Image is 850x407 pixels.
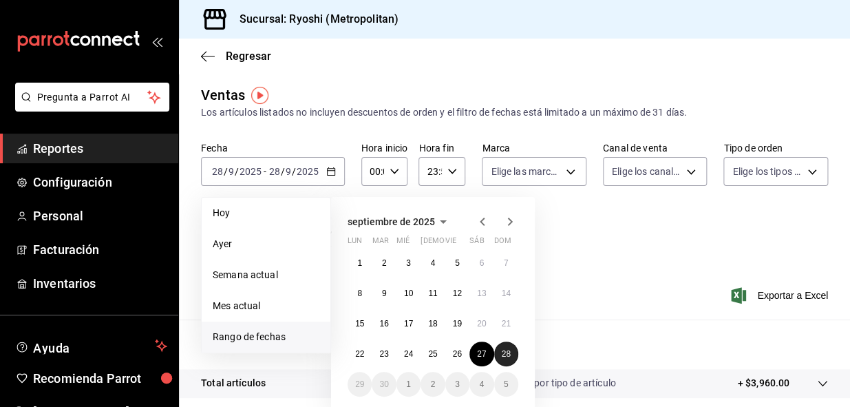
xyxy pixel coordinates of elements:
[418,143,465,153] label: Hora fin
[348,251,372,275] button: 1 de septiembre de 2025
[33,274,167,293] span: Inventarios
[224,166,228,177] span: /
[404,289,413,298] abbr: 10 de septiembre de 2025
[213,299,319,313] span: Mes actual
[357,258,362,268] abbr: 1 de septiembre de 2025
[445,281,469,306] button: 12 de septiembre de 2025
[502,349,511,359] abbr: 28 de septiembre de 2025
[612,165,682,178] span: Elige los canales de venta
[494,372,518,397] button: 5 de octubre de 2025
[421,311,445,336] button: 18 de septiembre de 2025
[348,213,451,230] button: septiembre de 2025
[455,258,460,268] abbr: 5 de septiembre de 2025
[404,349,413,359] abbr: 24 de septiembre de 2025
[296,166,319,177] input: ----
[455,379,460,389] abbr: 3 de octubre de 2025
[361,143,408,153] label: Hora inicio
[421,236,502,251] abbr: jueves
[723,143,828,153] label: Tipo de orden
[201,105,828,120] div: Los artículos listados no incluyen descuentos de orden y el filtro de fechas está limitado a un m...
[428,289,437,298] abbr: 11 de septiembre de 2025
[453,349,462,359] abbr: 26 de septiembre de 2025
[504,379,509,389] abbr: 5 de octubre de 2025
[201,143,345,153] label: Fecha
[348,281,372,306] button: 8 de septiembre de 2025
[431,379,436,389] abbr: 2 de octubre de 2025
[201,50,271,63] button: Regresar
[502,289,511,298] abbr: 14 de septiembre de 2025
[445,236,456,251] abbr: viernes
[201,376,266,390] p: Total artículos
[355,349,364,359] abbr: 22 de septiembre de 2025
[372,342,396,366] button: 23 de septiembre de 2025
[738,376,789,390] p: + $3,960.00
[372,236,388,251] abbr: martes
[431,258,436,268] abbr: 4 de septiembre de 2025
[469,236,484,251] abbr: sábado
[479,379,484,389] abbr: 4 de octubre de 2025
[211,166,224,177] input: --
[10,100,169,114] a: Pregunta a Parrot AI
[469,251,493,275] button: 6 de septiembre de 2025
[491,165,561,178] span: Elige las marcas
[445,372,469,397] button: 3 de octubre de 2025
[372,251,396,275] button: 2 de septiembre de 2025
[482,143,586,153] label: Marca
[469,311,493,336] button: 20 de septiembre de 2025
[355,319,364,328] abbr: 15 de septiembre de 2025
[494,251,518,275] button: 7 de septiembre de 2025
[502,319,511,328] abbr: 21 de septiembre de 2025
[494,236,511,251] abbr: domingo
[396,372,421,397] button: 1 de octubre de 2025
[445,251,469,275] button: 5 de septiembre de 2025
[268,166,280,177] input: --
[37,90,148,105] span: Pregunta a Parrot AI
[494,311,518,336] button: 21 de septiembre de 2025
[355,379,364,389] abbr: 29 de septiembre de 2025
[348,342,372,366] button: 22 de septiembre de 2025
[477,289,486,298] abbr: 13 de septiembre de 2025
[421,281,445,306] button: 11 de septiembre de 2025
[348,311,372,336] button: 15 de septiembre de 2025
[228,166,235,177] input: --
[453,289,462,298] abbr: 12 de septiembre de 2025
[734,287,828,304] button: Exportar a Excel
[239,166,262,177] input: ----
[396,236,410,251] abbr: miércoles
[213,237,319,251] span: Ayer
[251,87,268,104] img: Tooltip marker
[33,207,167,225] span: Personal
[396,311,421,336] button: 17 de septiembre de 2025
[264,166,266,177] span: -
[372,311,396,336] button: 16 de septiembre de 2025
[469,281,493,306] button: 13 de septiembre de 2025
[396,342,421,366] button: 24 de septiembre de 2025
[229,11,399,28] h3: Sucursal: Ryoshi (Metropolitan)
[33,139,167,158] span: Reportes
[477,319,486,328] abbr: 20 de septiembre de 2025
[469,372,493,397] button: 4 de octubre de 2025
[421,342,445,366] button: 25 de septiembre de 2025
[396,281,421,306] button: 10 de septiembre de 2025
[348,372,372,397] button: 29 de septiembre de 2025
[33,173,167,191] span: Configuración
[603,143,708,153] label: Canal de venta
[494,342,518,366] button: 28 de septiembre de 2025
[15,83,169,112] button: Pregunta a Parrot AI
[280,166,284,177] span: /
[292,166,296,177] span: /
[201,85,245,105] div: Ventas
[33,337,149,354] span: Ayuda
[213,268,319,282] span: Semana actual
[445,342,469,366] button: 26 de septiembre de 2025
[372,372,396,397] button: 30 de septiembre de 2025
[428,349,437,359] abbr: 25 de septiembre de 2025
[396,251,421,275] button: 3 de septiembre de 2025
[406,379,411,389] abbr: 1 de octubre de 2025
[406,258,411,268] abbr: 3 de septiembre de 2025
[213,206,319,220] span: Hoy
[379,319,388,328] abbr: 16 de septiembre de 2025
[732,165,803,178] span: Elige los tipos de orden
